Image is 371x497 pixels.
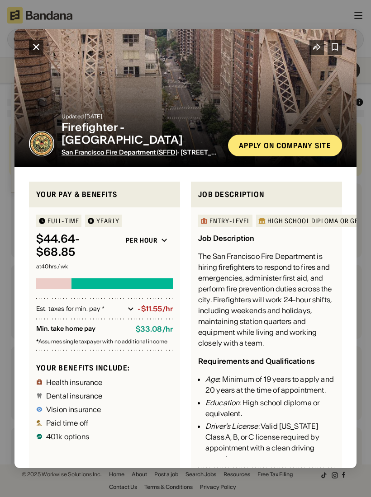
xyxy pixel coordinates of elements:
[198,189,335,200] div: Job Description
[46,406,101,413] div: Vision insurance
[267,218,362,224] div: High School Diploma or GED
[205,422,258,431] em: Driver's License
[62,148,177,156] a: San Francisco Fire Department (SFFD)
[209,218,250,224] div: Entry-Level
[198,251,335,348] div: The San Francisco Fire Department is hiring firefighters to respond to fires and emergencies, adm...
[46,419,88,427] div: Paid time off
[198,356,315,366] div: Requirements and Qualifications
[136,325,173,333] div: $ 33.08 / hr
[36,325,128,333] div: Min. take home pay
[205,374,335,395] div: : Minimum of 19 years to apply and 20 years at the time of appointment.
[36,233,117,259] div: $ 44.64 - $68.85
[96,218,119,224] div: YEARLY
[36,363,173,373] div: Your benefits include:
[36,339,173,344] div: Assumes single taxpayer with no additional income
[138,305,173,313] div: -$11.55/hr
[46,433,89,440] div: 401k options
[126,236,157,244] div: Per hour
[205,397,335,419] div: : High school diploma or equivalent.
[29,131,54,156] img: San Francisco Fire Department (SFFD) logo
[36,264,173,269] div: at 40 hrs / wk
[205,421,335,464] div: : Valid [US_STATE] Class A, B, or C license required by appointment with a clean driving record.
[198,234,254,243] div: Job Description
[62,114,221,119] div: Updated [DATE]
[46,392,103,399] div: Dental insurance
[36,305,124,314] div: Est. taxes for min. pay *
[205,398,239,407] em: Education
[36,189,173,200] div: Your pay & benefits
[62,121,221,147] div: Firefighter - [GEOGRAPHIC_DATA]
[239,142,331,149] div: Apply on company site
[48,218,79,224] div: Full-time
[46,379,103,386] div: Health insurance
[62,149,221,156] div: · [STREET_ADDRESS]
[205,375,219,384] em: Age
